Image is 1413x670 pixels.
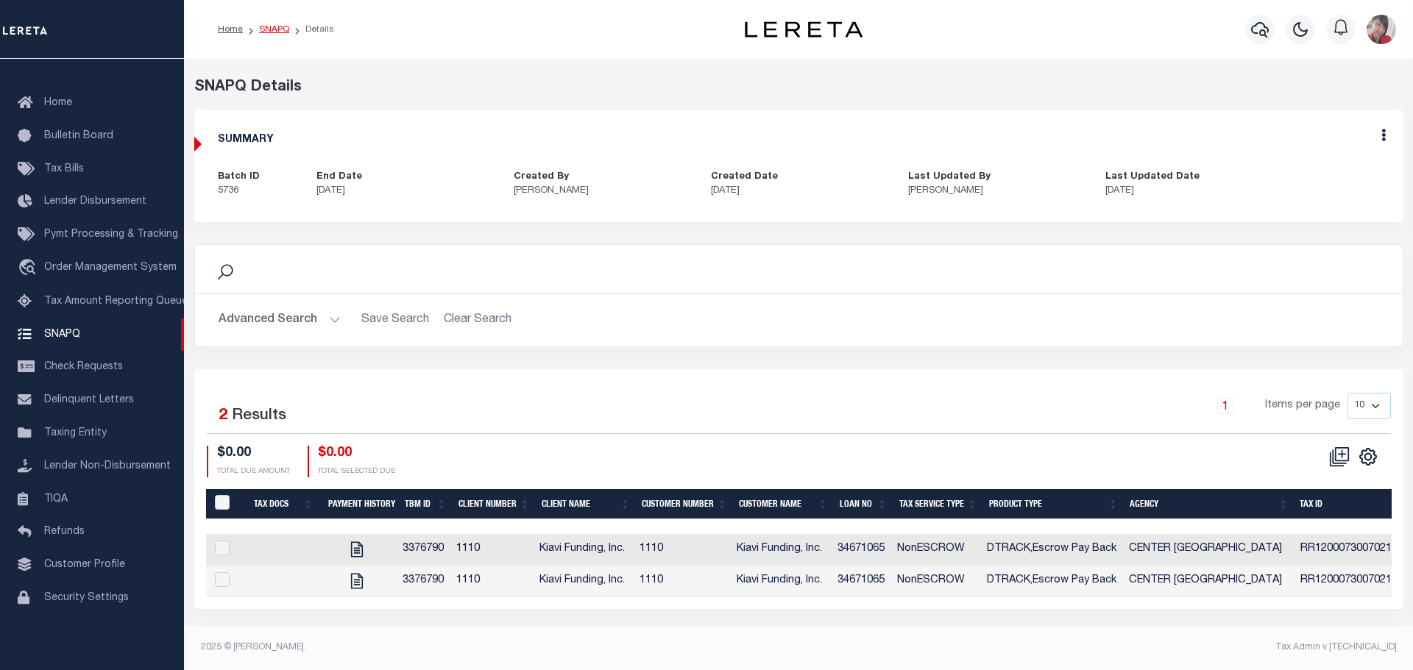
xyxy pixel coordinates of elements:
[731,534,832,566] td: Kiavi Funding, Inc.
[44,395,134,405] span: Delinquent Letters
[450,566,534,597] td: 1110
[259,25,289,34] a: SNAPQ
[908,184,1083,199] p: [PERSON_NAME]
[745,21,863,38] img: logo-dark.svg
[44,461,171,471] span: Lender Non-Disbursement
[218,134,1380,146] h5: SUMMARY
[44,560,125,570] span: Customer Profile
[218,184,294,199] p: 5736
[450,534,534,566] td: 1110
[232,405,286,428] label: Results
[316,170,362,185] label: End Date
[399,489,453,519] th: TBM ID: activate to sort column ascending
[514,170,569,185] label: Created By
[908,170,991,185] label: Last Updated By
[891,534,981,566] td: NonESCROW
[44,164,84,174] span: Tax Bills
[1105,170,1200,185] label: Last Updated Date
[318,466,395,477] p: TOTAL SELECTED DUE
[832,534,891,566] td: 34671065
[1105,184,1281,199] p: [DATE]
[834,489,893,519] th: Loan No: activate to sort column ascending
[983,489,1125,519] th: Product Type: activate to sort column ascending
[44,527,85,537] span: Refunds
[44,196,146,207] span: Lender Disbursement
[44,428,107,438] span: Taxing Entity
[44,296,188,307] span: Tax Amount Reporting Queue
[235,489,319,519] th: Tax Docs: activate to sort column ascending
[219,306,341,335] button: Advanced Search
[397,534,450,566] td: 3376790
[44,229,178,240] span: Pymt Processing & Tracking
[194,76,1403,99] div: SNAPQ Details
[893,489,983,519] th: Tax Service Type: activate to sort column ascending
[1123,534,1295,566] td: CENTER [GEOGRAPHIC_DATA]
[190,641,799,654] div: 2025 © [PERSON_NAME].
[832,566,891,597] td: 34671065
[810,641,1397,654] div: Tax Admin v.[TECHNICAL_ID]
[711,184,886,199] p: [DATE]
[634,566,731,597] td: 1110
[536,489,636,519] th: Client Name: activate to sort column ascending
[534,534,634,566] td: Kiavi Funding, Inc.
[316,184,492,199] p: [DATE]
[733,489,834,519] th: Customer Name: activate to sort column ascending
[1123,566,1295,597] td: CENTER [GEOGRAPHIC_DATA]
[534,566,634,597] td: Kiavi Funding, Inc.
[397,566,450,597] td: 3376790
[44,493,68,504] span: TIQA
[981,534,1123,566] td: DTRACK,Escrow Pay Back
[44,593,129,603] span: Security Settings
[319,489,399,519] th: Payment History
[636,489,733,519] th: Customer Number: activate to sort column ascending
[453,489,536,519] th: Client Number: activate to sort column ascending
[44,362,123,372] span: Check Requests
[217,466,290,477] p: TOTAL DUE AMOUNT
[206,489,236,519] th: QID
[44,329,80,339] span: SNAPQ
[217,446,290,462] h4: $0.00
[634,534,731,566] td: 1110
[514,184,689,199] p: [PERSON_NAME]
[1265,398,1340,414] span: Items per page
[218,25,243,34] a: Home
[731,566,832,597] td: Kiavi Funding, Inc.
[44,263,177,273] span: Order Management System
[1124,489,1294,519] th: Agency: activate to sort column ascending
[891,566,981,597] td: NonESCROW
[18,259,41,278] i: travel_explore
[711,170,778,185] label: Created Date
[289,23,334,36] li: Details
[318,446,395,462] h4: $0.00
[981,566,1123,597] td: DTRACK,Escrow Pay Back
[44,98,72,108] span: Home
[44,131,113,141] span: Bulletin Board
[219,408,227,424] span: 2
[1217,398,1233,414] a: 1
[218,170,260,185] label: Batch ID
